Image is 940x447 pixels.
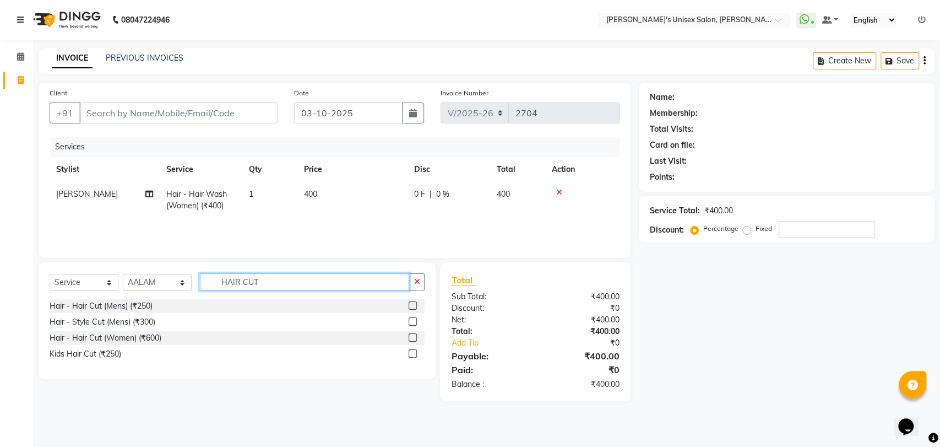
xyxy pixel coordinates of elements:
[881,52,919,69] button: Save
[441,88,488,98] label: Invoice Number
[407,157,490,182] th: Disc
[704,205,733,217] div: ₹400.00
[160,157,242,182] th: Service
[50,88,67,98] label: Client
[50,300,153,312] div: Hair - Hair Cut (Mens) (₹250)
[535,314,628,326] div: ₹400.00
[443,337,551,349] a: Add Tip
[166,189,227,211] span: Hair - Hair Wash (Women) (₹400)
[813,52,876,69] button: Create New
[535,379,628,390] div: ₹400.00
[535,326,628,337] div: ₹400.00
[242,157,297,182] th: Qty
[497,189,510,199] span: 400
[52,49,93,68] a: INVOICE
[28,4,104,35] img: logo
[50,316,155,328] div: Hair - Style Cut (Mens) (₹300)
[490,157,545,182] th: Total
[106,53,183,63] a: PREVIOUS INVOICES
[451,274,476,286] span: Total
[443,363,535,376] div: Paid:
[894,403,929,436] iframe: chat widget
[650,91,675,103] div: Name:
[430,189,432,200] span: |
[650,155,687,167] div: Last Visit:
[443,349,535,363] div: Payable:
[443,326,535,337] div: Total:
[414,189,425,200] span: 0 F
[650,205,700,217] div: Service Total:
[551,337,628,349] div: ₹0
[650,107,698,119] div: Membership:
[535,291,628,303] div: ₹400.00
[56,189,118,199] span: [PERSON_NAME]
[443,379,535,390] div: Balance :
[443,291,535,303] div: Sub Total:
[703,224,738,234] label: Percentage
[443,314,535,326] div: Net:
[756,224,772,234] label: Fixed
[50,103,80,123] button: +91
[50,157,160,182] th: Stylist
[535,349,628,363] div: ₹400.00
[436,189,449,200] span: 0 %
[650,171,675,183] div: Points:
[121,4,170,35] b: 08047224946
[650,123,693,135] div: Total Visits:
[200,273,409,290] input: Search or Scan
[294,88,309,98] label: Date
[249,189,253,199] span: 1
[535,363,628,376] div: ₹0
[50,332,161,344] div: Hair - Hair Cut (Women) (₹600)
[79,103,278,123] input: Search by Name/Mobile/Email/Code
[535,303,628,314] div: ₹0
[545,157,620,182] th: Action
[650,139,695,151] div: Card on file:
[51,137,628,157] div: Services
[304,189,317,199] span: 400
[650,224,684,236] div: Discount:
[443,303,535,314] div: Discount:
[50,348,121,360] div: Kids Hair Cut (₹250)
[297,157,407,182] th: Price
